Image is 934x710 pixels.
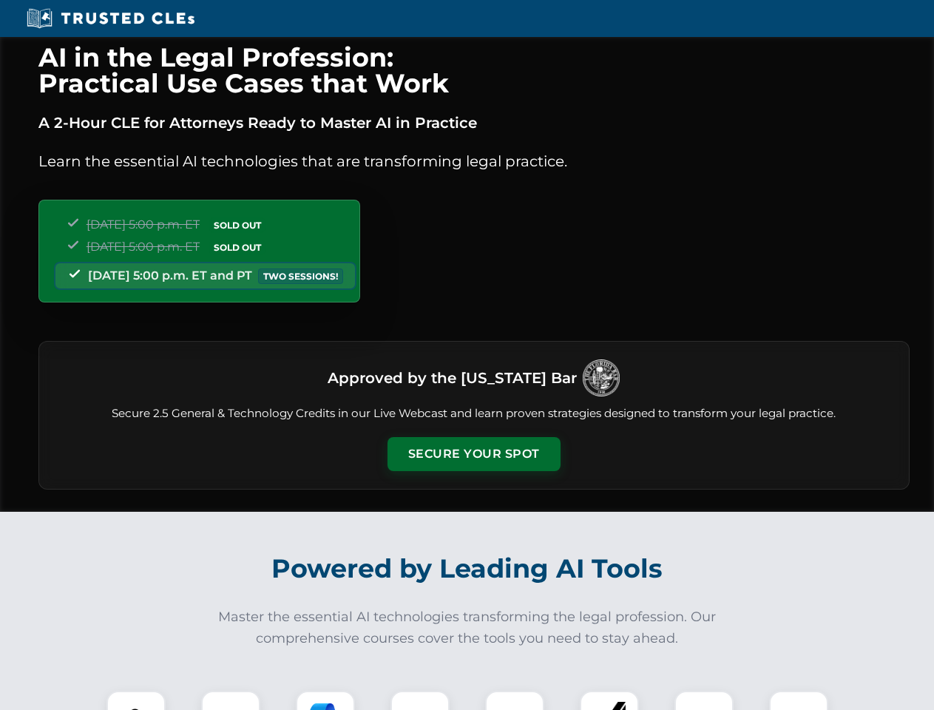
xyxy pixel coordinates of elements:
button: Secure Your Spot [388,437,561,471]
span: [DATE] 5:00 p.m. ET [87,240,200,254]
p: Learn the essential AI technologies that are transforming legal practice. [38,149,910,173]
h1: AI in the Legal Profession: Practical Use Cases that Work [38,44,910,96]
img: Trusted CLEs [22,7,199,30]
span: SOLD OUT [209,217,266,233]
img: Logo [583,359,620,396]
p: Secure 2.5 General & Technology Credits in our Live Webcast and learn proven strategies designed ... [57,405,891,422]
span: SOLD OUT [209,240,266,255]
h2: Powered by Leading AI Tools [58,543,877,595]
p: Master the essential AI technologies transforming the legal profession. Our comprehensive courses... [209,606,726,649]
h3: Approved by the [US_STATE] Bar [328,365,577,391]
p: A 2-Hour CLE for Attorneys Ready to Master AI in Practice [38,111,910,135]
span: [DATE] 5:00 p.m. ET [87,217,200,231]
